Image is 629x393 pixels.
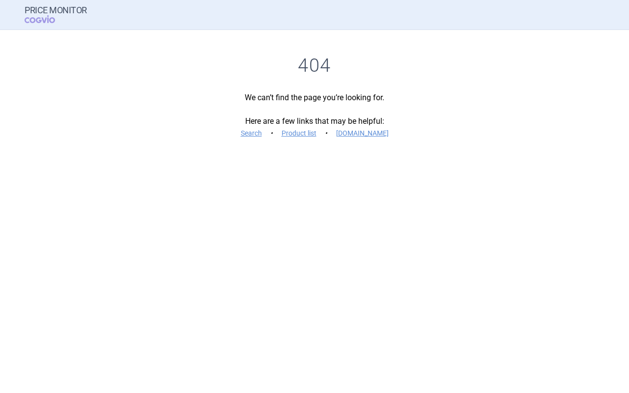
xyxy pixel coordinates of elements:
a: Search [241,130,262,137]
i: • [321,128,331,138]
strong: Price Monitor [25,5,87,15]
i: • [267,128,277,138]
span: COGVIO [25,15,69,23]
p: We can’t find the page you’re looking for. Here are a few links that may be helpful: [25,92,604,139]
a: Price MonitorCOGVIO [25,5,87,24]
h1: 404 [25,55,604,77]
a: Product list [282,130,316,137]
a: [DOMAIN_NAME] [336,130,389,137]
